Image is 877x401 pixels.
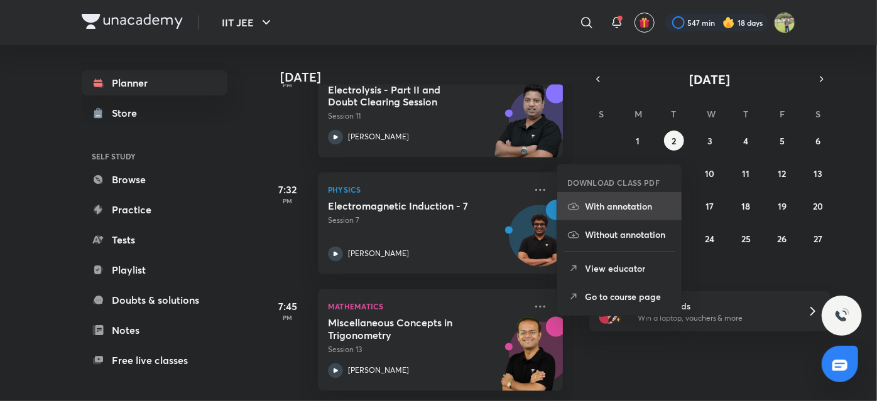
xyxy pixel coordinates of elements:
button: [DATE] [607,70,813,88]
abbr: Saturday [815,108,820,120]
abbr: September 18, 2025 [741,200,750,212]
button: September 1, 2025 [628,131,648,151]
a: Notes [82,318,227,343]
abbr: Friday [780,108,785,120]
a: Store [82,100,227,126]
h6: SELF STUDY [82,146,227,167]
abbr: September 10, 2025 [705,168,714,179]
p: Session 11 [328,111,525,122]
a: Browse [82,167,227,192]
button: September 11, 2025 [736,163,756,183]
span: [DATE] [690,71,731,88]
a: Playlist [82,257,227,282]
button: September 17, 2025 [700,196,720,216]
abbr: September 1, 2025 [636,135,640,147]
a: Company Logo [82,14,183,32]
abbr: Wednesday [707,108,716,120]
abbr: September 17, 2025 [705,200,714,212]
button: September 4, 2025 [736,131,756,151]
button: avatar [635,13,655,33]
p: [PERSON_NAME] [348,365,409,377]
button: September 12, 2025 [772,163,792,183]
h5: Electrolysis - Part II and Doubt Clearing Session [328,83,484,109]
p: Session 13 [328,345,525,356]
button: September 8, 2025 [628,163,648,183]
p: PM [263,198,313,205]
button: September 26, 2025 [772,228,792,249]
button: September 18, 2025 [736,196,756,216]
abbr: September 20, 2025 [813,200,823,212]
button: September 3, 2025 [700,131,720,151]
button: September 25, 2025 [736,228,756,249]
abbr: Monday [635,108,642,120]
a: Free live classes [82,348,227,373]
img: unacademy [494,83,563,170]
button: September 27, 2025 [808,228,828,249]
button: September 20, 2025 [808,196,828,216]
abbr: September 2, 2025 [672,135,676,147]
p: [PERSON_NAME] [348,132,409,143]
button: September 10, 2025 [700,163,720,183]
h5: Electromagnetic Induction - 7 [328,200,484,213]
abbr: September 3, 2025 [707,135,712,147]
abbr: September 11, 2025 [742,168,749,179]
img: Company Logo [82,14,183,29]
abbr: September 13, 2025 [814,168,822,179]
a: Planner [82,70,227,95]
img: avatar [639,17,650,28]
button: September 5, 2025 [772,131,792,151]
button: September 7, 2025 [592,163,612,183]
p: Go to course page [585,290,672,303]
abbr: Sunday [599,108,604,120]
p: With annotation [585,200,672,213]
abbr: September 24, 2025 [705,233,714,245]
abbr: September 5, 2025 [780,135,785,147]
img: KRISH JINDAL [774,12,795,33]
button: September 24, 2025 [700,228,720,249]
button: September 6, 2025 [808,131,828,151]
abbr: September 25, 2025 [741,233,751,245]
h5: 7:32 [263,183,313,198]
abbr: September 19, 2025 [778,200,787,212]
p: PM [263,81,313,88]
abbr: September 12, 2025 [778,168,786,179]
p: View educator [585,262,672,275]
button: September 13, 2025 [808,163,828,183]
img: Avatar [509,212,570,272]
p: Session 7 [328,215,525,227]
img: ttu [834,308,849,323]
div: Store [112,105,144,120]
p: Win a laptop, vouchers & more [638,313,792,324]
abbr: Tuesday [672,108,677,120]
p: [PERSON_NAME] [348,249,409,260]
button: IIT JEE [214,10,281,35]
abbr: Thursday [743,108,748,120]
img: streak [722,16,735,29]
button: September 9, 2025 [664,163,684,183]
h6: Refer friends [638,299,792,313]
h5: Miscellaneous Concepts in Trigonometry [328,317,484,342]
button: September 19, 2025 [772,196,792,216]
h4: [DATE] [280,70,575,85]
abbr: September 4, 2025 [743,135,748,147]
p: PM [263,314,313,322]
abbr: September 26, 2025 [777,233,787,245]
p: Without annotation [585,228,672,241]
a: Doubts & solutions [82,287,227,313]
a: Tests [82,227,227,252]
h5: 7:45 [263,299,313,314]
a: Practice [82,197,227,222]
p: Physics [328,183,525,198]
p: Mathematics [328,299,525,314]
abbr: September 6, 2025 [815,135,820,147]
button: September 2, 2025 [664,131,684,151]
h6: DOWNLOAD CLASS PDF [567,177,660,188]
abbr: September 27, 2025 [814,233,822,245]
